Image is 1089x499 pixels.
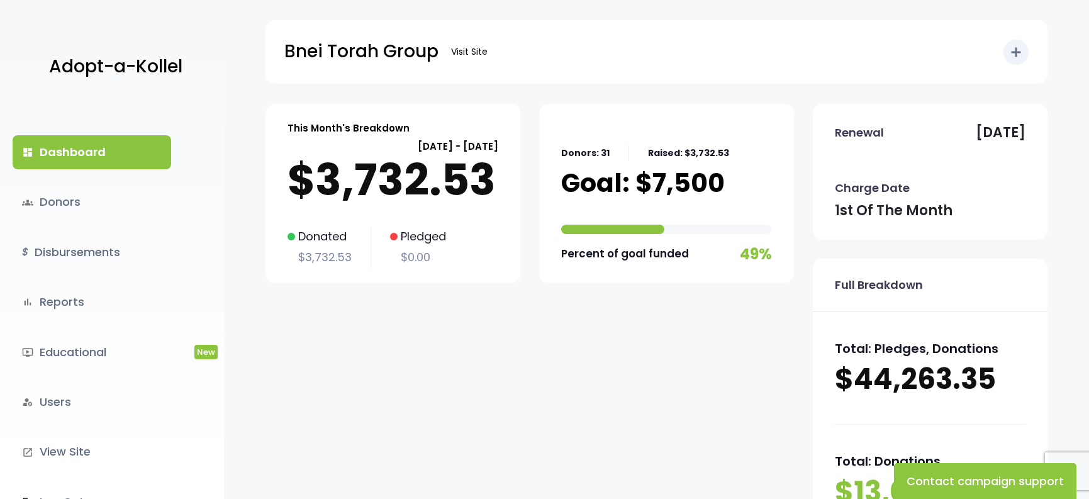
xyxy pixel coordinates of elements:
[13,385,171,419] a: manage_accountsUsers
[561,145,610,161] p: Donors: 31
[22,347,33,358] i: ondemand_video
[1008,45,1024,60] i: add
[13,335,171,369] a: ondemand_videoEducationalNew
[561,244,689,264] p: Percent of goal funded
[288,227,352,247] p: Donated
[288,120,410,137] p: This Month's Breakdown
[49,51,182,82] p: Adopt-a-Kollel
[835,178,910,198] p: Charge Date
[288,138,498,155] p: [DATE] - [DATE]
[194,345,218,359] span: New
[835,337,1025,360] p: Total: Pledges, Donations
[976,120,1025,145] p: [DATE]
[22,447,33,458] i: launch
[13,435,171,469] a: launchView Site
[835,275,923,295] p: Full Breakdown
[22,296,33,308] i: bar_chart
[445,40,494,64] a: Visit Site
[288,247,352,267] p: $3,732.53
[835,360,1025,399] p: $44,263.35
[648,145,729,161] p: Raised: $3,732.53
[13,135,171,169] a: dashboardDashboard
[284,36,438,67] p: Bnei Torah Group
[390,227,446,247] p: Pledged
[835,450,1025,473] p: Total: Donations
[288,155,498,205] p: $3,732.53
[13,185,171,219] a: groupsDonors
[22,396,33,408] i: manage_accounts
[43,36,182,98] a: Adopt-a-Kollel
[22,147,33,158] i: dashboard
[22,244,28,262] i: $
[894,463,1076,499] button: Contact campaign support
[22,197,33,208] span: groups
[1003,40,1029,65] button: add
[740,240,772,267] p: 49%
[835,198,952,223] p: 1st of the month
[390,247,446,267] p: $0.00
[561,167,725,199] p: Goal: $7,500
[13,285,171,319] a: bar_chartReports
[13,235,171,269] a: $Disbursements
[835,123,884,143] p: Renewal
